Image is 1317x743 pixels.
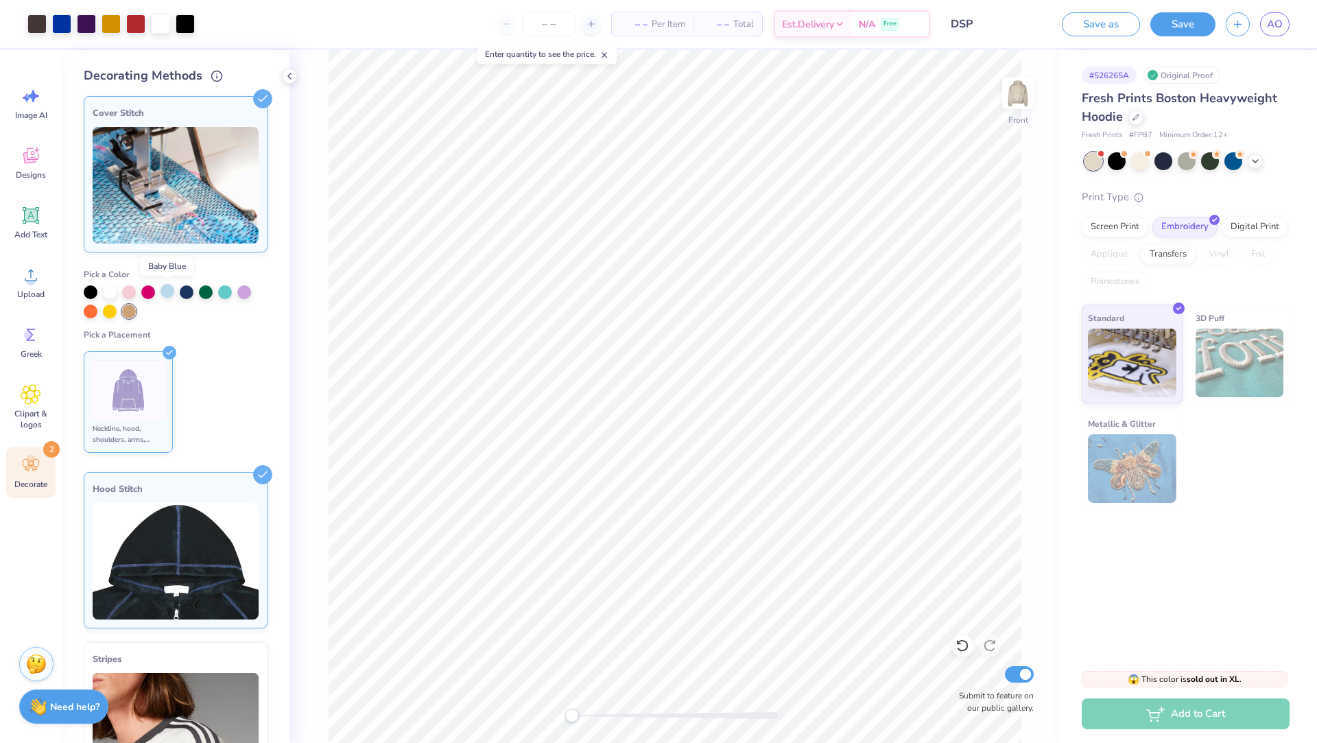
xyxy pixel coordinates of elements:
[1082,272,1148,292] div: Rhinestones
[15,110,47,121] span: Image AI
[1088,311,1124,325] span: Standard
[43,441,60,458] span: 2
[84,269,130,280] span: Pick a Color
[1082,90,1277,125] span: Fresh Prints Boston Heavyweight Hoodie
[93,127,259,244] img: Cover Stitch
[1088,416,1156,431] span: Metallic & Glitter
[93,651,259,668] div: Stripes
[93,481,259,497] div: Hood Stitch
[84,67,268,85] div: Decorating Methods
[620,17,648,32] span: – –
[1082,189,1290,205] div: Print Type
[90,423,167,445] div: Neckline, hood, shoulders, arms, bottom & hoodie pocket
[1128,673,1242,685] span: This color is .
[1267,16,1283,32] span: AO
[1242,244,1274,265] div: Foil
[93,503,259,620] img: Hood Stitch
[17,289,45,300] span: Upload
[1222,217,1288,237] div: Digital Print
[21,349,42,359] span: Greek
[733,17,754,32] span: Total
[1150,12,1215,36] button: Save
[1082,67,1137,84] div: # 526265A
[1141,244,1196,265] div: Transfers
[565,709,579,722] div: Accessibility label
[1187,674,1239,685] strong: sold out in XL
[702,17,729,32] span: – –
[93,105,259,121] div: Cover Stitch
[1260,12,1290,36] a: AO
[782,17,834,32] span: Est. Delivery
[1196,311,1224,325] span: 3D Puff
[652,17,685,32] span: Per Item
[1062,12,1140,36] button: Save as
[1008,114,1028,126] div: Front
[141,257,193,276] div: Baby Blue
[883,19,897,29] span: Free
[1159,130,1228,141] span: Minimum Order: 12 +
[103,365,154,416] img: Neckline, hood, shoulders, arms, bottom & hoodie pocket
[859,17,875,32] span: N/A
[1128,673,1139,686] span: 😱
[1129,130,1152,141] span: # FP87
[14,479,47,490] span: Decorate
[1082,244,1137,265] div: Applique
[1082,130,1122,141] span: Fresh Prints
[1200,244,1238,265] div: Vinyl
[1196,329,1284,397] img: 3D Puff
[1082,217,1148,237] div: Screen Print
[951,689,1034,714] label: Submit to feature on our public gallery.
[477,45,617,64] div: Enter quantity to see the price.
[84,329,151,340] span: Pick a Placement
[1088,329,1176,397] img: Standard
[940,10,1041,38] input: Untitled Design
[1143,67,1220,84] div: Original Proof
[16,169,46,180] span: Designs
[1088,434,1176,503] img: Metallic & Glitter
[522,12,576,36] input: – –
[1152,217,1218,237] div: Embroidery
[14,229,47,240] span: Add Text
[8,408,54,430] span: Clipart & logos
[1004,80,1032,107] img: Front
[50,700,99,713] strong: Need help?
